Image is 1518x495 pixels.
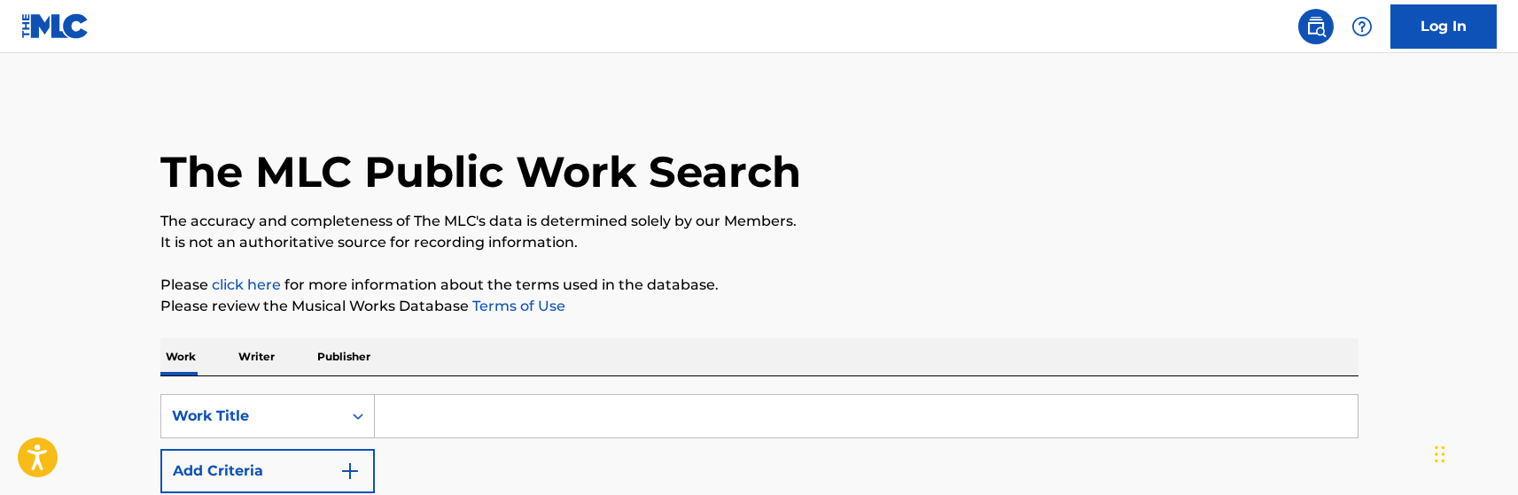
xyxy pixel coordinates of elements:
[160,338,201,375] p: Work
[1429,410,1518,495] iframe: Chat Widget
[160,296,1358,317] p: Please review the Musical Works Database
[1344,9,1380,44] div: Help
[1435,428,1445,481] div: Drag
[160,275,1358,296] p: Please for more information about the terms used in the database.
[21,13,90,39] img: MLC Logo
[1298,9,1334,44] a: Public Search
[469,298,565,314] a: Terms of Use
[233,338,280,375] p: Writer
[212,276,281,293] a: click here
[1351,16,1373,37] img: help
[172,406,331,427] div: Work Title
[160,211,1358,232] p: The accuracy and completeness of The MLC's data is determined solely by our Members.
[1305,16,1327,37] img: search
[160,232,1358,253] p: It is not an authoritative source for recording information.
[312,338,376,375] p: Publisher
[339,460,361,482] img: 9d2ae6d4665cec9f34b9.svg
[160,449,375,493] button: Add Criteria
[1390,4,1497,49] a: Log In
[160,145,801,198] h1: The MLC Public Work Search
